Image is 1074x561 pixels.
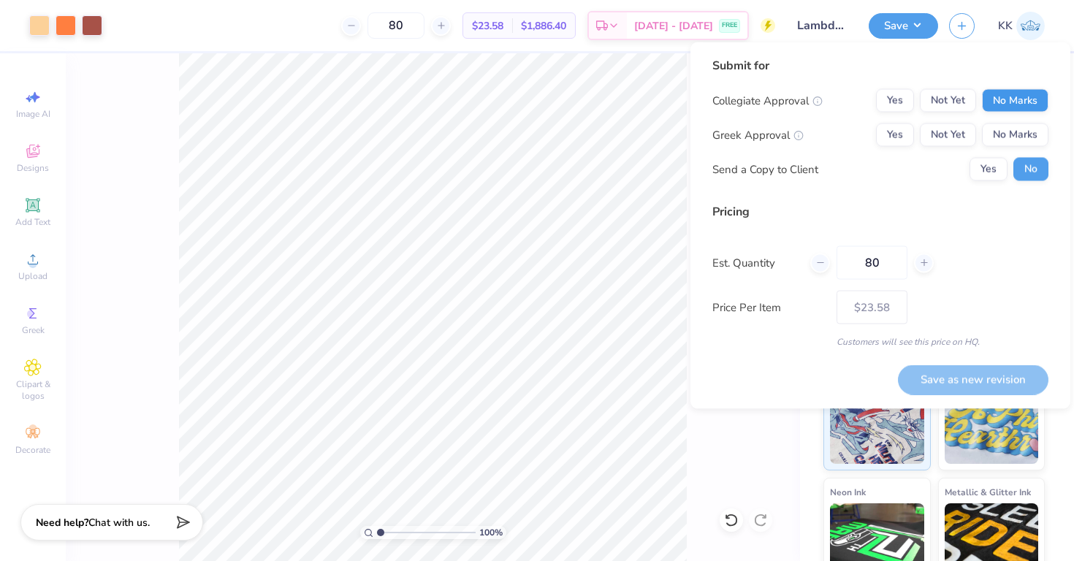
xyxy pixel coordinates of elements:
span: Chat with us. [88,516,150,530]
button: Yes [876,123,914,147]
div: Send a Copy to Client [712,161,818,178]
span: FREE [722,20,737,31]
span: 100 % [479,526,503,539]
div: Customers will see this price on HQ. [712,335,1048,348]
input: Untitled Design [786,11,858,40]
div: Collegiate Approval [712,92,823,109]
button: Yes [970,158,1008,181]
img: Standard [830,391,924,464]
button: Yes [876,89,914,112]
input: – – [367,12,424,39]
input: – – [837,246,907,280]
img: Puff Ink [945,391,1039,464]
label: Price Per Item [712,299,826,316]
span: Metallic & Glitter Ink [945,484,1031,500]
img: Katie Kelly [1016,12,1045,40]
button: No Marks [982,123,1048,147]
label: Est. Quantity [712,254,799,271]
button: Not Yet [920,89,976,112]
span: Clipart & logos [7,378,58,402]
div: Pricing [712,203,1048,221]
span: [DATE] - [DATE] [634,18,713,34]
span: Decorate [15,444,50,456]
button: Save [869,13,938,39]
span: Greek [22,324,45,336]
span: Designs [17,162,49,174]
strong: Need help? [36,516,88,530]
span: Upload [18,270,47,282]
a: KK [998,12,1045,40]
button: Not Yet [920,123,976,147]
span: KK [998,18,1013,34]
span: $1,886.40 [521,18,566,34]
div: Submit for [712,57,1048,75]
button: No [1013,158,1048,181]
span: Image AI [16,108,50,120]
button: No Marks [982,89,1048,112]
div: Greek Approval [712,126,804,143]
span: $23.58 [472,18,503,34]
span: Add Text [15,216,50,228]
span: Neon Ink [830,484,866,500]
